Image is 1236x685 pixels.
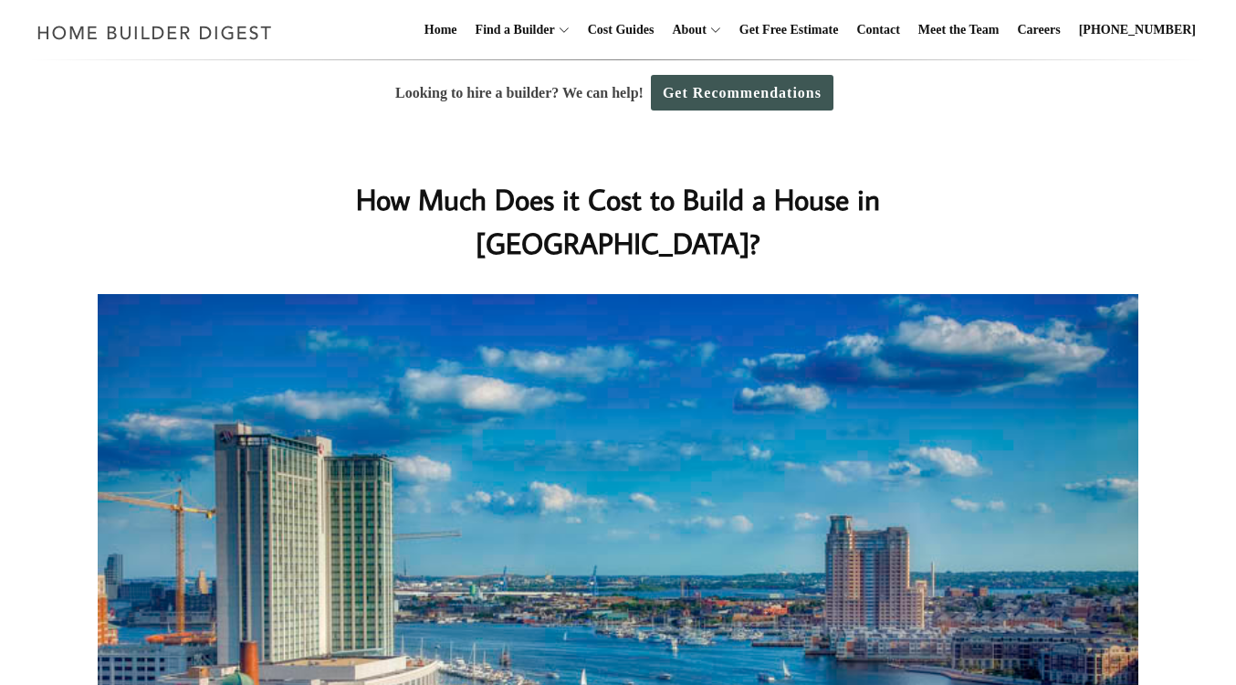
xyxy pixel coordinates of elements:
[581,1,662,59] a: Cost Guides
[417,1,465,59] a: Home
[254,177,982,265] h1: How Much Does it Cost to Build a House in [GEOGRAPHIC_DATA]?
[651,75,833,111] a: Get Recommendations
[1011,1,1068,59] a: Careers
[468,1,555,59] a: Find a Builder
[29,15,280,50] img: Home Builder Digest
[911,1,1007,59] a: Meet the Team
[665,1,706,59] a: About
[1072,1,1203,59] a: [PHONE_NUMBER]
[732,1,846,59] a: Get Free Estimate
[849,1,906,59] a: Contact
